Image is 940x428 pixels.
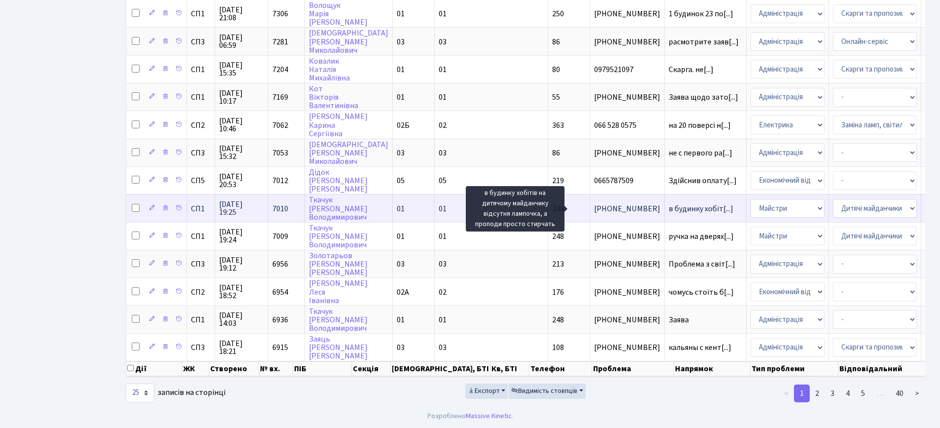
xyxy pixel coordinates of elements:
[272,314,288,325] span: 6936
[397,92,405,103] span: 01
[272,287,288,298] span: 6954
[552,148,560,158] span: 86
[397,64,405,75] span: 01
[552,231,564,242] span: 248
[219,284,264,300] span: [DATE] 18:52
[272,64,288,75] span: 7204
[309,334,368,361] a: Заяць[PERSON_NAME][PERSON_NAME]
[594,121,660,129] span: 066 528 0575
[669,287,734,298] span: чомусь стоіть б[...]
[439,37,447,47] span: 03
[552,175,564,186] span: 219
[309,28,388,56] a: [DEMOGRAPHIC_DATA][PERSON_NAME]Миколайович
[552,342,564,353] span: 108
[309,83,358,111] a: КотВікторіяВалентинівна
[594,205,660,213] span: [PHONE_NUMBER]
[191,316,211,324] span: СП1
[594,93,660,101] span: [PHONE_NUMBER]
[352,361,391,376] th: Секція
[890,385,909,402] a: 40
[219,89,264,105] span: [DATE] 10:17
[309,306,368,334] a: Ткачук[PERSON_NAME]Володимирович
[669,64,714,75] span: Скарга. не[...]
[309,167,368,195] a: Дідок[PERSON_NAME][PERSON_NAME]
[439,287,447,298] span: 02
[219,117,264,133] span: [DATE] 10:46
[439,175,447,186] span: 05
[293,361,351,376] th: ПІБ
[309,112,368,139] a: [PERSON_NAME]КаринаСергіївна
[669,148,732,158] span: не с первого ра[...]
[397,259,405,270] span: 03
[272,8,288,19] span: 7306
[669,231,734,242] span: ручка на дверях[...]
[272,231,288,242] span: 7009
[909,385,925,402] a: >
[669,120,731,131] span: на 20 поверсі н[...]
[191,233,211,240] span: СП1
[397,314,405,325] span: 01
[552,120,564,131] span: 363
[552,259,564,270] span: 213
[219,145,264,160] span: [DATE] 15:32
[594,10,660,18] span: [PHONE_NUMBER]
[439,92,447,103] span: 01
[397,203,405,214] span: 01
[272,342,288,353] span: 6915
[809,385,825,402] a: 2
[126,384,226,402] label: записів на сторінці
[594,260,660,268] span: [PHONE_NUMBER]
[272,259,288,270] span: 6956
[669,175,737,186] span: Здійснив оплату[...]
[439,203,447,214] span: 01
[552,92,560,103] span: 55
[272,148,288,158] span: 7053
[594,149,660,157] span: [PHONE_NUMBER]
[397,148,405,158] span: 03
[439,259,447,270] span: 03
[594,38,660,46] span: [PHONE_NUMBER]
[592,361,674,376] th: Проблема
[191,205,211,213] span: СП1
[751,361,838,376] th: Тип проблеми
[509,384,586,399] button: Видимість стовпців
[439,120,447,131] span: 02
[669,92,738,103] span: Заява щодо зато[...]
[529,361,592,376] th: Телефон
[397,287,409,298] span: 02А
[552,314,564,325] span: 248
[439,148,447,158] span: 03
[126,361,182,376] th: Дії
[669,37,739,47] span: расмотрите заяв[...]
[182,361,209,376] th: ЖК
[427,411,513,422] div: Розроблено .
[272,37,288,47] span: 7281
[466,186,564,232] div: в будинку хобітів на дитячому майданчику відсутня лампочка, а проподи просто стирчать
[191,288,211,296] span: СП2
[511,386,577,396] span: Видимість стовпців
[391,361,490,376] th: [DEMOGRAPHIC_DATA], БТІ
[674,361,751,376] th: Напрямок
[309,195,368,223] a: Ткачук[PERSON_NAME]Володимирович
[794,385,810,402] a: 1
[397,8,405,19] span: 01
[669,342,731,353] span: кальяны с кент[...]
[219,34,264,49] span: [DATE] 06:59
[594,66,660,74] span: 0979521097
[309,139,388,167] a: [DEMOGRAPHIC_DATA][PERSON_NAME]Миколайович
[552,64,560,75] span: 80
[219,6,264,22] span: [DATE] 21:08
[594,288,660,296] span: [PHONE_NUMBER]
[219,228,264,244] span: [DATE] 19:24
[272,175,288,186] span: 7012
[272,92,288,103] span: 7169
[191,121,211,129] span: СП2
[468,386,500,396] span: Експорт
[397,175,405,186] span: 05
[552,287,564,298] span: 176
[552,8,564,19] span: 250
[594,344,660,351] span: [PHONE_NUMBER]
[219,340,264,355] span: [DATE] 18:21
[594,233,660,240] span: [PHONE_NUMBER]
[191,93,211,101] span: СП1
